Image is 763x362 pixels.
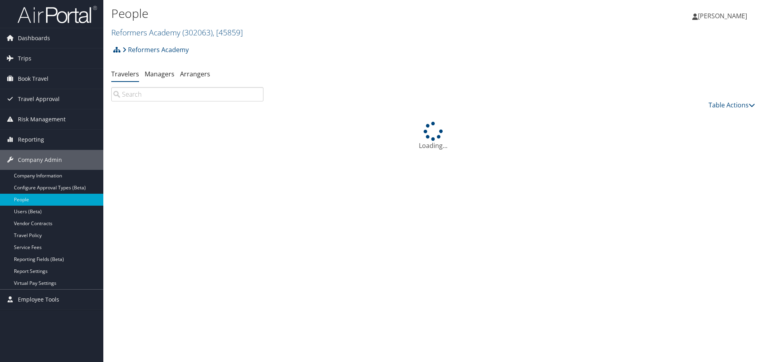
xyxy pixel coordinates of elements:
[698,12,747,20] span: [PERSON_NAME]
[18,49,31,68] span: Trips
[182,27,213,38] span: ( 302063 )
[111,5,540,22] h1: People
[18,150,62,170] span: Company Admin
[145,70,174,78] a: Managers
[111,87,263,101] input: Search
[709,101,755,109] a: Table Actions
[18,290,59,309] span: Employee Tools
[18,69,48,89] span: Book Travel
[18,109,66,129] span: Risk Management
[180,70,210,78] a: Arrangers
[111,70,139,78] a: Travelers
[111,27,243,38] a: Reformers Academy
[111,122,755,150] div: Loading...
[18,130,44,150] span: Reporting
[17,5,97,24] img: airportal-logo.png
[18,89,60,109] span: Travel Approval
[122,42,189,58] a: Reformers Academy
[18,28,50,48] span: Dashboards
[692,4,755,28] a: [PERSON_NAME]
[213,27,243,38] span: , [ 45859 ]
